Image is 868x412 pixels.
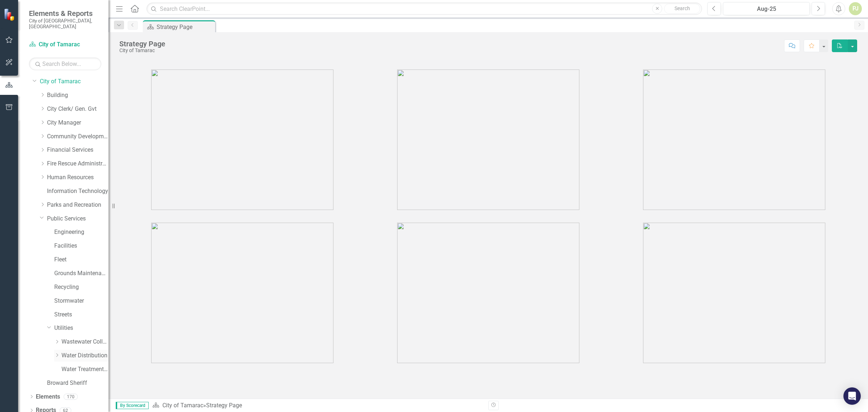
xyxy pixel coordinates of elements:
a: Financial Services [47,146,109,154]
a: Recycling [54,283,109,291]
a: Streets [54,311,109,319]
div: City of Tamarac [119,48,165,53]
div: Strategy Page [157,22,213,31]
div: Strategy Page [206,402,242,409]
input: Search Below... [29,58,101,70]
img: tamarac2%20v3.png [397,70,579,210]
img: tamarac5%20v2.png [397,223,579,363]
div: Open Intercom Messenger [843,387,861,405]
a: Stormwater [54,297,109,305]
a: Building [47,91,109,100]
img: tamarac1%20v3.png [151,70,333,210]
img: tamarac6%20v2.png [643,223,825,363]
div: Strategy Page [119,40,165,48]
span: By Scorecard [116,402,149,409]
a: Human Resources [47,173,109,182]
a: City Clerk/ Gen. Gvt [47,105,109,113]
button: Aug-25 [723,2,810,15]
a: Fire Rescue Administration [47,160,109,168]
img: tamarac4%20v2.png [151,223,333,363]
a: Facilities [54,242,109,250]
a: Water Distribution [61,352,109,360]
a: Wastewater Collection [61,338,109,346]
a: Utilities [54,324,109,332]
a: Water Treatment Plant [61,365,109,374]
input: Search ClearPoint... [146,3,702,15]
a: City of Tamarac [29,41,101,49]
button: PJ [849,2,862,15]
small: City of [GEOGRAPHIC_DATA], [GEOGRAPHIC_DATA] [29,18,101,30]
button: Search [664,4,700,14]
a: City of Tamarac [162,402,203,409]
a: Broward Sheriff [47,379,109,387]
a: Information Technology [47,187,109,196]
a: Grounds Maintenance [54,269,109,278]
a: Elements [36,393,60,401]
a: Engineering [54,228,109,236]
img: tamarac3%20v3.png [643,70,825,210]
a: Public Services [47,215,109,223]
a: Parks and Recreation [47,201,109,209]
span: Search [675,5,690,11]
div: 170 [64,394,78,400]
a: City Manager [47,119,109,127]
a: Community Development [47,133,109,141]
img: ClearPoint Strategy [4,8,16,21]
span: Elements & Reports [29,9,101,18]
div: Aug-25 [726,5,807,13]
a: Fleet [54,256,109,264]
a: City of Tamarac [40,77,109,86]
div: » [152,402,483,410]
